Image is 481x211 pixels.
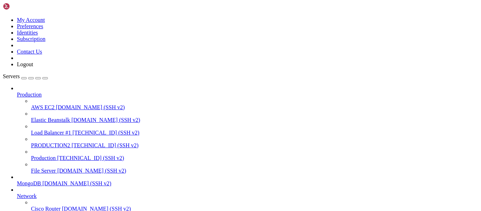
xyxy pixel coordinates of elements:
[31,149,478,161] li: Production [TECHNICAL_ID] (SSH v2)
[17,85,478,174] li: Production
[31,104,478,111] a: AWS EC2 [DOMAIN_NAME] (SSH v2)
[31,168,56,174] span: File Server
[17,180,41,186] span: MongoDB
[17,49,42,55] a: Contact Us
[3,73,20,79] span: Servers
[73,130,139,136] span: [TECHNICAL_ID] (SSH v2)
[31,142,478,149] a: PRODUCTION2 [TECHNICAL_ID] (SSH v2)
[31,104,55,110] span: AWS EC2
[31,98,478,111] li: AWS EC2 [DOMAIN_NAME] (SSH v2)
[71,117,140,123] span: [DOMAIN_NAME] (SSH v2)
[31,111,478,123] li: Elastic Beanstalk [DOMAIN_NAME] (SSH v2)
[17,193,37,199] span: Network
[17,180,478,187] a: MongoDB [DOMAIN_NAME] (SSH v2)
[17,17,45,23] a: My Account
[31,123,478,136] li: Load Balancer #1 [TECHNICAL_ID] (SSH v2)
[31,117,70,123] span: Elastic Beanstalk
[17,92,42,98] span: Production
[42,180,111,186] span: [DOMAIN_NAME] (SSH v2)
[17,30,38,36] a: Identities
[31,136,478,149] li: PRODUCTION2 [TECHNICAL_ID] (SSH v2)
[17,61,33,67] a: Logout
[31,155,56,161] span: Production
[57,155,124,161] span: [TECHNICAL_ID] (SSH v2)
[17,36,45,42] a: Subscription
[17,23,43,29] a: Preferences
[31,168,478,174] a: File Server [DOMAIN_NAME] (SSH v2)
[17,193,478,199] a: Network
[17,92,478,98] a: Production
[17,174,478,187] li: MongoDB [DOMAIN_NAME] (SSH v2)
[31,142,70,148] span: PRODUCTION2
[3,3,43,10] img: Shellngn
[57,168,126,174] span: [DOMAIN_NAME] (SSH v2)
[56,104,125,110] span: [DOMAIN_NAME] (SSH v2)
[31,130,71,136] span: Load Balancer #1
[31,130,478,136] a: Load Balancer #1 [TECHNICAL_ID] (SSH v2)
[3,73,48,79] a: Servers
[31,161,478,174] li: File Server [DOMAIN_NAME] (SSH v2)
[31,117,478,123] a: Elastic Beanstalk [DOMAIN_NAME] (SSH v2)
[71,142,138,148] span: [TECHNICAL_ID] (SSH v2)
[31,155,478,161] a: Production [TECHNICAL_ID] (SSH v2)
